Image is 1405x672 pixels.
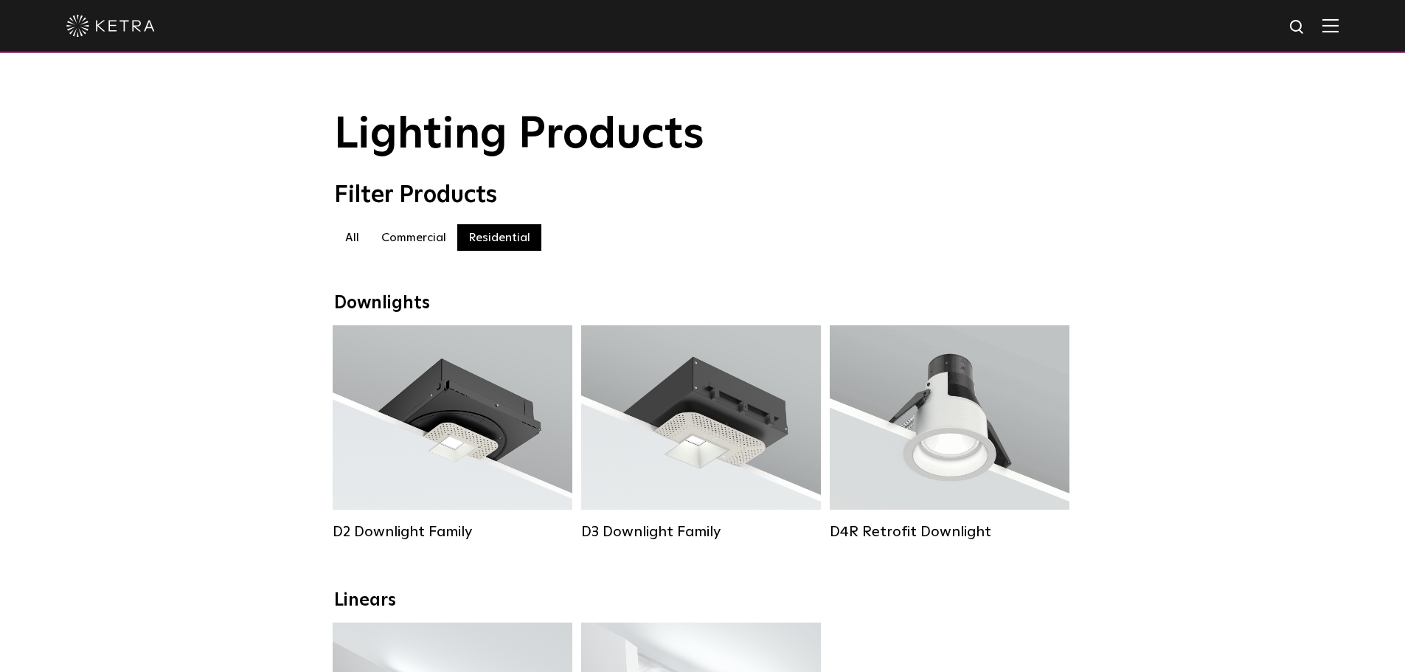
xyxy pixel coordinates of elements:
[581,523,821,541] div: D3 Downlight Family
[333,523,572,541] div: D2 Downlight Family
[830,523,1069,541] div: D4R Retrofit Downlight
[334,224,370,251] label: All
[830,325,1069,541] a: D4R Retrofit Downlight Lumen Output:800Colors:White / BlackBeam Angles:15° / 25° / 40° / 60°Watta...
[66,15,155,37] img: ketra-logo-2019-white
[1288,18,1307,37] img: search icon
[334,113,704,157] span: Lighting Products
[581,325,821,541] a: D3 Downlight Family Lumen Output:700 / 900 / 1100Colors:White / Black / Silver / Bronze / Paintab...
[457,224,541,251] label: Residential
[334,181,1072,209] div: Filter Products
[1322,18,1339,32] img: Hamburger%20Nav.svg
[333,325,572,541] a: D2 Downlight Family Lumen Output:1200Colors:White / Black / Gloss Black / Silver / Bronze / Silve...
[370,224,457,251] label: Commercial
[334,293,1072,314] div: Downlights
[334,590,1072,612] div: Linears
